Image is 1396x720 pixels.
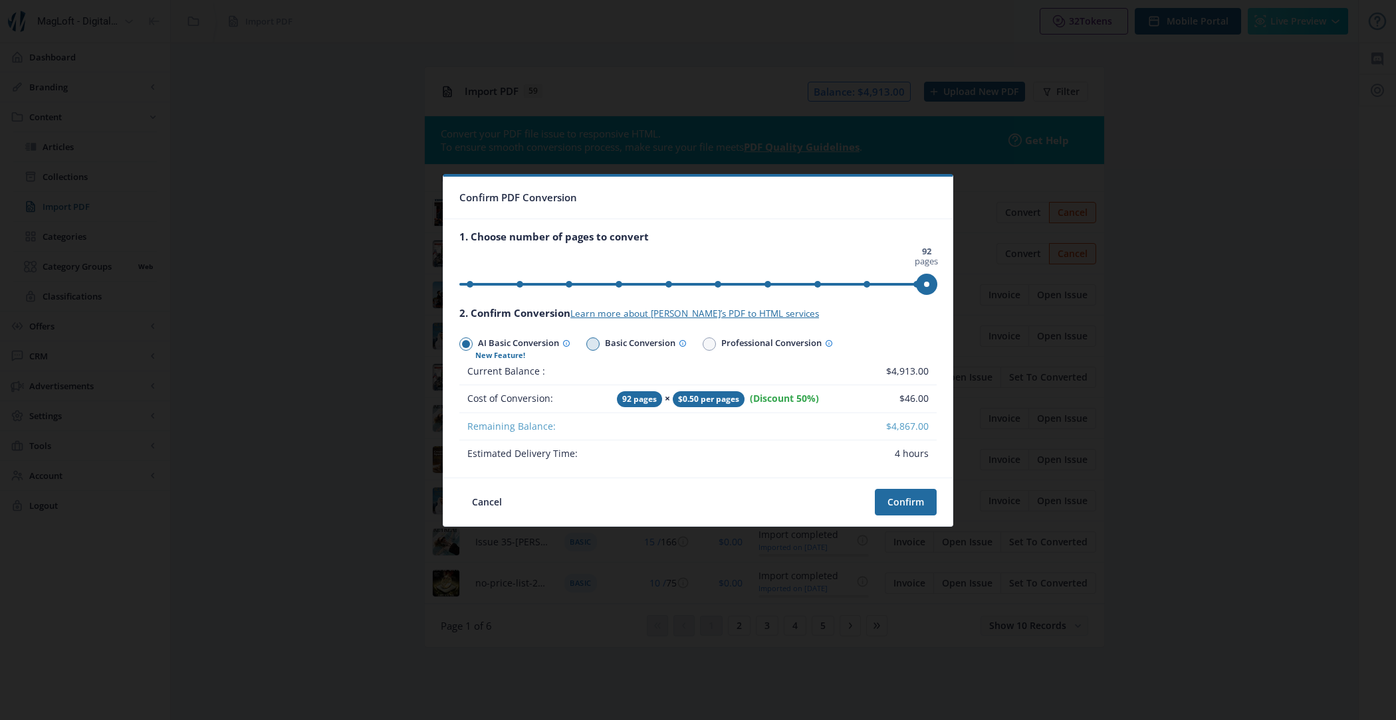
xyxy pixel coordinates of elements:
span: $0.50 per pages [673,391,745,407]
strong: × [665,392,670,405]
nb-card-header: Confirm PDF Conversion [443,177,953,219]
div: 2. Confirm Conversion [459,306,937,320]
span: 92 pages [617,391,662,407]
span: pages [913,246,940,267]
td: Estimated Delivery Time: [459,440,609,467]
button: Confirm [875,489,937,515]
div: 1. Choose number of pages to convert [459,230,937,243]
button: Cancel [459,489,515,515]
td: $4,867.00 [868,413,937,440]
span: AI Basic Conversion [473,335,570,354]
span: Professional Conversion [716,335,833,354]
td: Cost of Conversion: [459,385,609,413]
strong: 92 [922,245,931,257]
td: 4 hours [868,440,937,467]
td: $4,913.00 [868,358,937,385]
td: Current Balance : [459,358,609,385]
td: $46.00 [868,385,937,413]
ngx-slider: ngx-slider [459,283,937,286]
span: (Discount 50%) [750,392,819,405]
span: ngx-slider [916,274,937,295]
td: Remaining Balance: [459,413,609,440]
a: Learn more about [PERSON_NAME]’s PDF to HTML services [570,308,819,319]
span: Basic Conversion [600,335,687,354]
